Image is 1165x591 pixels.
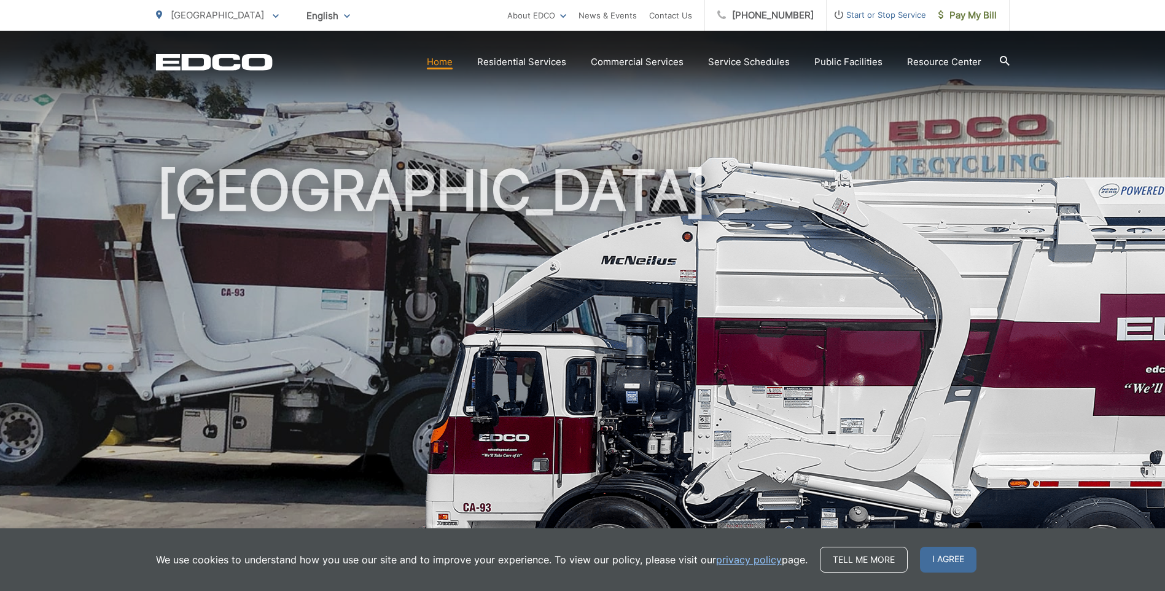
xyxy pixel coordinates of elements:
a: EDCD logo. Return to the homepage. [156,53,273,71]
a: Public Facilities [814,55,883,69]
a: privacy policy [716,552,782,567]
span: English [297,5,359,26]
a: Resource Center [907,55,981,69]
a: News & Events [579,8,637,23]
span: I agree [920,547,976,573]
p: We use cookies to understand how you use our site and to improve your experience. To view our pol... [156,552,808,567]
a: Residential Services [477,55,566,69]
a: Commercial Services [591,55,684,69]
h1: [GEOGRAPHIC_DATA] [156,160,1010,549]
a: Service Schedules [708,55,790,69]
span: Pay My Bill [938,8,997,23]
a: Home [427,55,453,69]
a: About EDCO [507,8,566,23]
a: Tell me more [820,547,908,573]
a: Contact Us [649,8,692,23]
span: [GEOGRAPHIC_DATA] [171,9,264,21]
